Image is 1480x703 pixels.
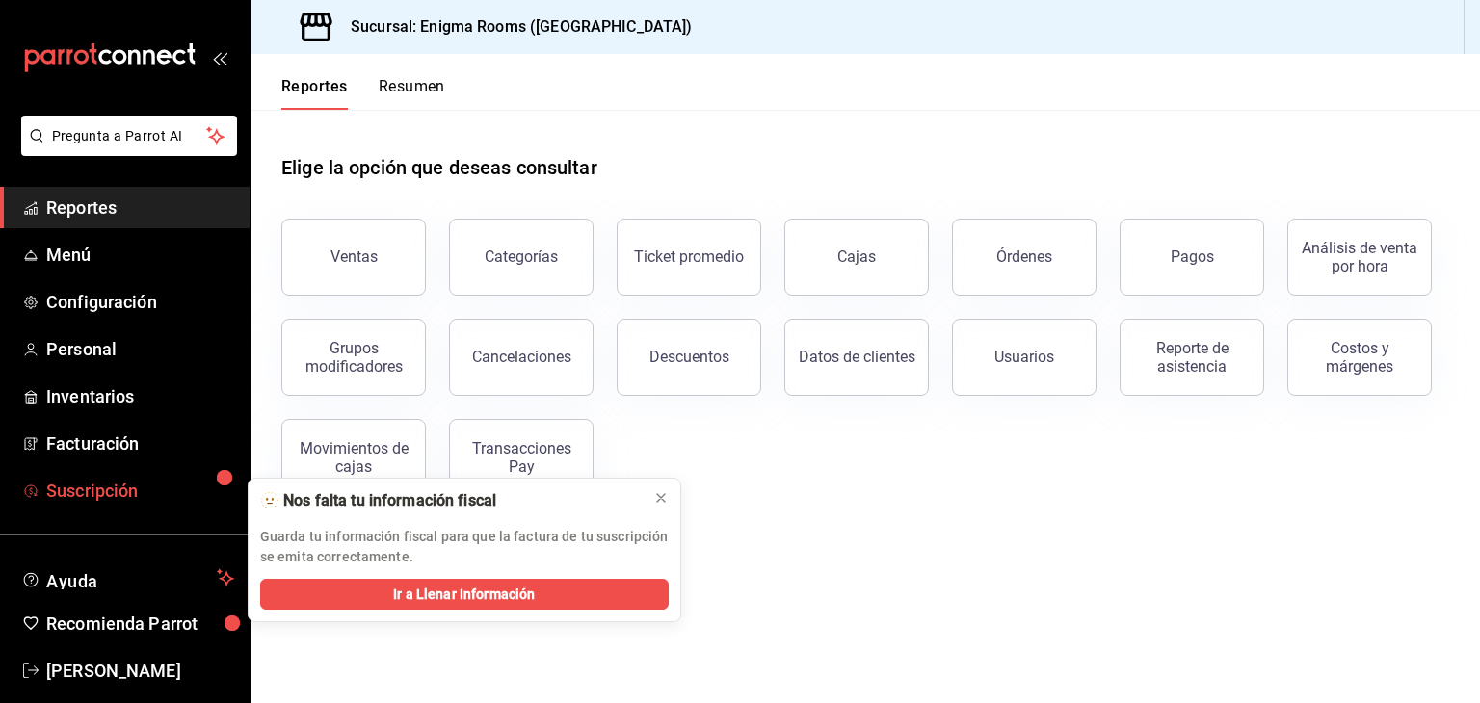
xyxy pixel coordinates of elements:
span: Pregunta a Parrot AI [52,126,207,146]
button: open_drawer_menu [212,50,227,65]
a: Pregunta a Parrot AI [13,140,237,160]
span: Reportes [46,195,234,221]
p: Guarda tu información fiscal para que la factura de tu suscripción se emita correctamente. [260,527,669,567]
button: Transacciones Pay [449,419,594,496]
button: Descuentos [617,319,761,396]
button: Costos y márgenes [1287,319,1432,396]
div: Movimientos de cajas [294,439,413,476]
div: navigation tabs [281,77,445,110]
div: Costos y márgenes [1300,339,1419,376]
button: Pregunta a Parrot AI [21,116,237,156]
button: Cajas [784,219,929,296]
button: Análisis de venta por hora [1287,219,1432,296]
button: Resumen [379,77,445,110]
button: Reporte de asistencia [1120,319,1264,396]
span: Personal [46,336,234,362]
div: Categorías [485,247,558,266]
button: Movimientos de cajas [281,419,426,496]
span: Ayuda [46,566,209,589]
div: Análisis de venta por hora [1300,239,1419,275]
h1: Elige la opción que deseas consultar [281,153,597,182]
span: [PERSON_NAME] [46,658,234,684]
button: Ventas [281,219,426,296]
h3: Sucursal: Enigma Rooms ([GEOGRAPHIC_DATA]) [335,15,693,39]
div: Pagos [1171,247,1214,266]
div: Cajas [837,247,876,266]
span: Configuración [46,289,234,315]
button: Reportes [281,77,348,110]
button: Datos de clientes [784,319,929,396]
button: Usuarios [952,319,1097,396]
button: Categorías [449,219,594,296]
div: Ventas [330,247,378,266]
div: Cancelaciones [472,348,571,366]
span: Menú [46,242,234,268]
div: Transacciones Pay [462,439,581,476]
div: Datos de clientes [799,348,915,366]
div: Ticket promedio [634,247,744,266]
button: Pagos [1120,219,1264,296]
span: Ir a Llenar Información [393,585,535,605]
div: Descuentos [649,348,729,366]
button: Grupos modificadores [281,319,426,396]
div: Usuarios [994,348,1054,366]
span: Inventarios [46,383,234,409]
span: Suscripción [46,478,234,504]
button: Ticket promedio [617,219,761,296]
button: Órdenes [952,219,1097,296]
span: Facturación [46,430,234,456]
div: Grupos modificadores [294,339,413,376]
button: Cancelaciones [449,319,594,396]
div: 🫥 Nos falta tu información fiscal [260,490,638,511]
button: Ir a Llenar Información [260,579,669,610]
span: Recomienda Parrot [46,611,234,637]
div: Órdenes [996,247,1052,266]
div: Reporte de asistencia [1132,339,1252,376]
